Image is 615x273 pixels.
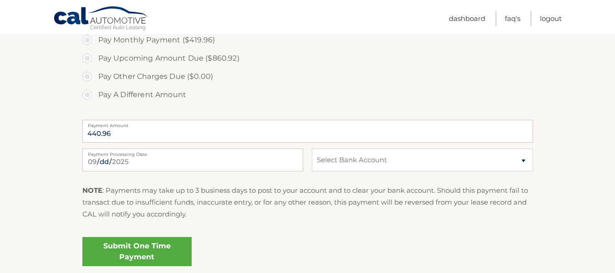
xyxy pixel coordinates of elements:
input: Payment Amount [82,120,533,143]
a: FAQ's [505,11,520,26]
a: Cal Automotive [53,6,149,32]
label: Payment Amount [82,120,533,127]
input: Payment Date [82,149,303,171]
a: Dashboard [449,11,485,26]
label: Payment Processing Date [82,149,303,156]
a: Logout [540,11,562,26]
label: Pay A Different Amount [82,86,533,104]
strong: NOTE [82,186,102,195]
label: Pay Monthly Payment ($419.96) [82,31,533,49]
a: Submit One Time Payment [82,237,192,266]
label: Pay Other Charges Due ($0.00) [82,67,533,86]
label: Pay Upcoming Amount Due ($860.92) [82,49,533,67]
p: : Payments may take up to 3 business days to post to your account and to clear your bank account.... [82,185,533,221]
